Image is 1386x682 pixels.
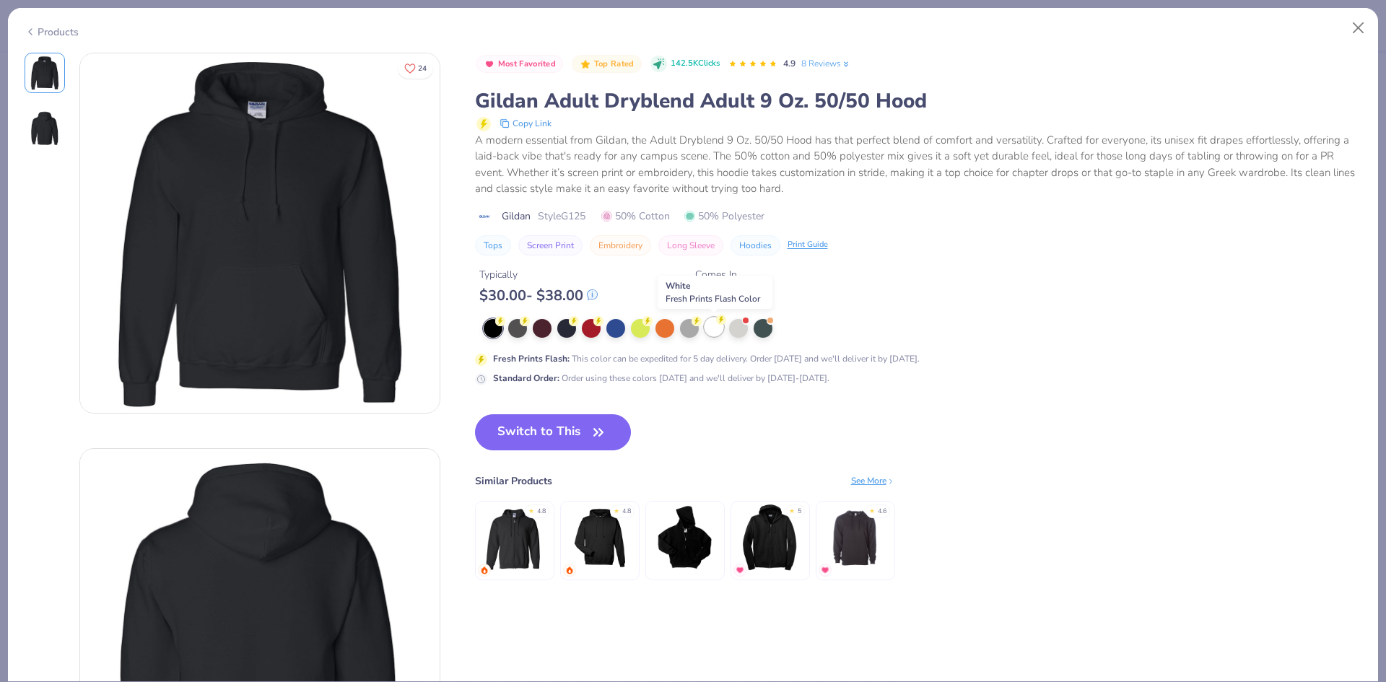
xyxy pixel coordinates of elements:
img: trending.gif [565,566,574,574]
span: Top Rated [594,60,635,68]
div: ★ [614,507,619,512]
img: MostFav.gif [736,566,744,574]
div: Products [25,25,79,40]
div: ★ [789,507,795,512]
button: Badge Button [572,55,641,74]
img: Jerzees Youth 8 oz. NuBlend Fleece Full-Zip Hood [650,503,719,572]
span: Fresh Prints Flash Color [666,293,760,305]
button: Like [398,58,433,79]
div: $ 30.00 - $ 38.00 [479,287,598,305]
div: Print Guide [788,239,828,251]
img: Independent Trading Co. Midweight Hooded Sweatshirt [821,503,889,572]
button: Switch to This [475,414,632,450]
span: Gildan [502,209,531,224]
div: This color can be expedited for 5 day delivery. Order [DATE] and we'll deliver it by [DATE]. [493,352,920,365]
div: Gildan Adult Dryblend Adult 9 Oz. 50/50 Hood [475,87,1362,115]
span: Style G125 [538,209,585,224]
div: 4.6 [878,507,886,517]
img: Just Hoods By AWDis Men's 80/20 Midweight College Hooded Sweatshirt [565,503,634,572]
div: Comes In [695,267,744,282]
img: Front [80,53,440,413]
span: 50% Polyester [684,209,764,224]
img: trending.gif [480,566,489,574]
div: See More [851,474,895,487]
div: 5 [798,507,801,517]
button: Embroidery [590,235,651,255]
div: Typically [479,267,598,282]
button: Badge Button [476,55,564,74]
strong: Fresh Prints Flash : [493,353,570,364]
span: 50% Cotton [601,209,670,224]
img: Hanes Adult 7.8 Oz. Ecosmart 50/50 Full-Zip Hood [736,503,804,572]
div: 4.8 [622,507,631,517]
button: Screen Print [518,235,583,255]
div: Similar Products [475,473,552,489]
div: ★ [869,507,875,512]
img: Back [27,110,62,145]
div: 4.8 [537,507,546,517]
img: Most Favorited sort [484,58,495,70]
div: A modern essential from Gildan, the Adult Dryblend 9 Oz. 50/50 Hood has that perfect blend of com... [475,132,1362,197]
a: 8 Reviews [801,57,851,70]
div: 4.9 Stars [728,53,777,76]
div: White [658,276,772,309]
img: MostFav.gif [821,566,829,574]
button: Close [1345,14,1372,42]
div: ★ [528,507,534,512]
img: Top Rated sort [580,58,591,70]
img: Front [27,56,62,90]
span: 4.9 [783,58,796,69]
button: Tops [475,235,511,255]
span: Most Favorited [498,60,556,68]
button: copy to clipboard [495,115,556,132]
button: Hoodies [731,235,780,255]
span: 142.5K Clicks [671,58,720,70]
img: Gildan Heavy Blend 50/50 Full-Zip Hooded Sweatshirt [480,503,549,572]
div: Order using these colors [DATE] and we'll deliver by [DATE]-[DATE]. [493,372,829,385]
span: 24 [418,65,427,72]
strong: Standard Order : [493,372,559,384]
button: Long Sleeve [658,235,723,255]
img: brand logo [475,211,494,222]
